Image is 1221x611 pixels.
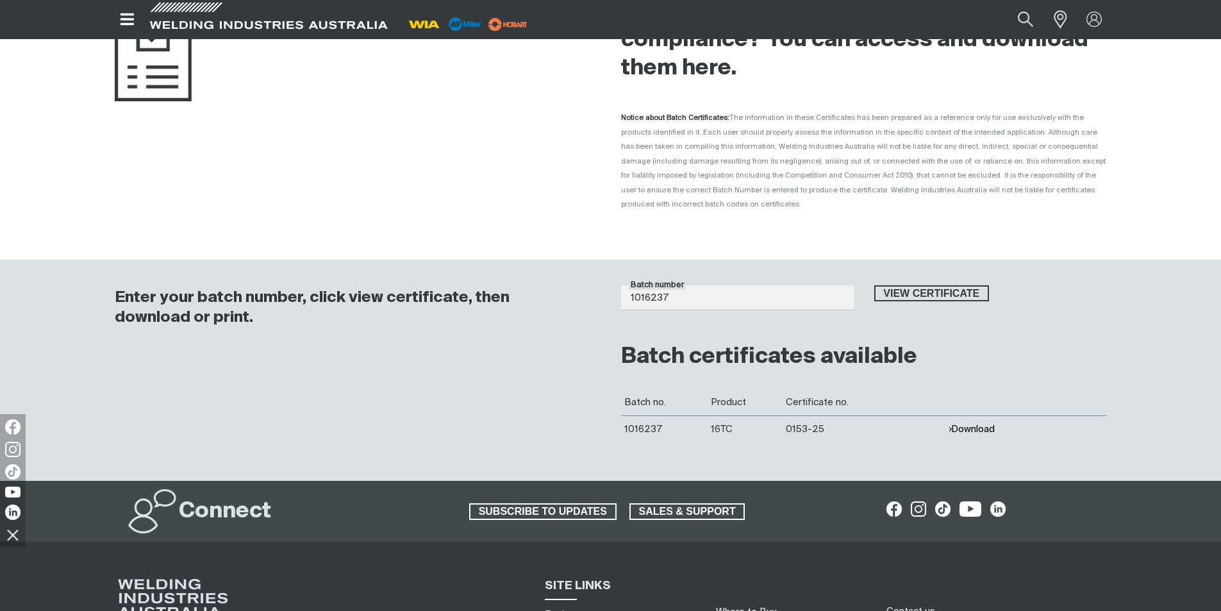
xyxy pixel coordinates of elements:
[631,503,744,520] span: SALES & SUPPORT
[948,424,995,435] button: Download
[783,415,945,442] td: 0153-25
[5,487,21,498] img: YouTube
[5,505,21,520] img: LinkedIn
[2,524,24,546] img: hide socials
[5,464,21,480] img: TikTok
[545,580,611,592] span: SITE LINKS
[115,288,588,328] h3: Enter your batch number, click view certificate, then download or print.
[621,343,1107,371] h2: Batch certificates available
[5,442,21,457] img: Instagram
[621,114,729,121] strong: Notice about Batch Certificates:
[5,419,21,435] img: Facebook
[783,389,945,416] th: Certificate no.
[987,5,1047,34] input: Product name or item number...
[621,415,708,442] td: 1016237
[485,19,531,29] a: miller
[876,285,988,302] span: View certificate
[629,503,745,520] a: SALES & SUPPORT
[874,285,990,302] button: View certificate
[708,415,783,442] td: 16TC
[621,389,708,416] th: Batch no.
[179,498,271,526] h2: Connect
[708,389,783,416] th: Product
[470,503,615,520] span: SUBSCRIBE TO UPDATES
[469,503,617,520] a: SUBSCRIBE TO UPDATES
[1004,5,1047,34] button: Search products
[485,15,531,34] img: miller
[621,114,1106,208] span: The information in these Certificates has been prepared as a reference only for use exclusively w...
